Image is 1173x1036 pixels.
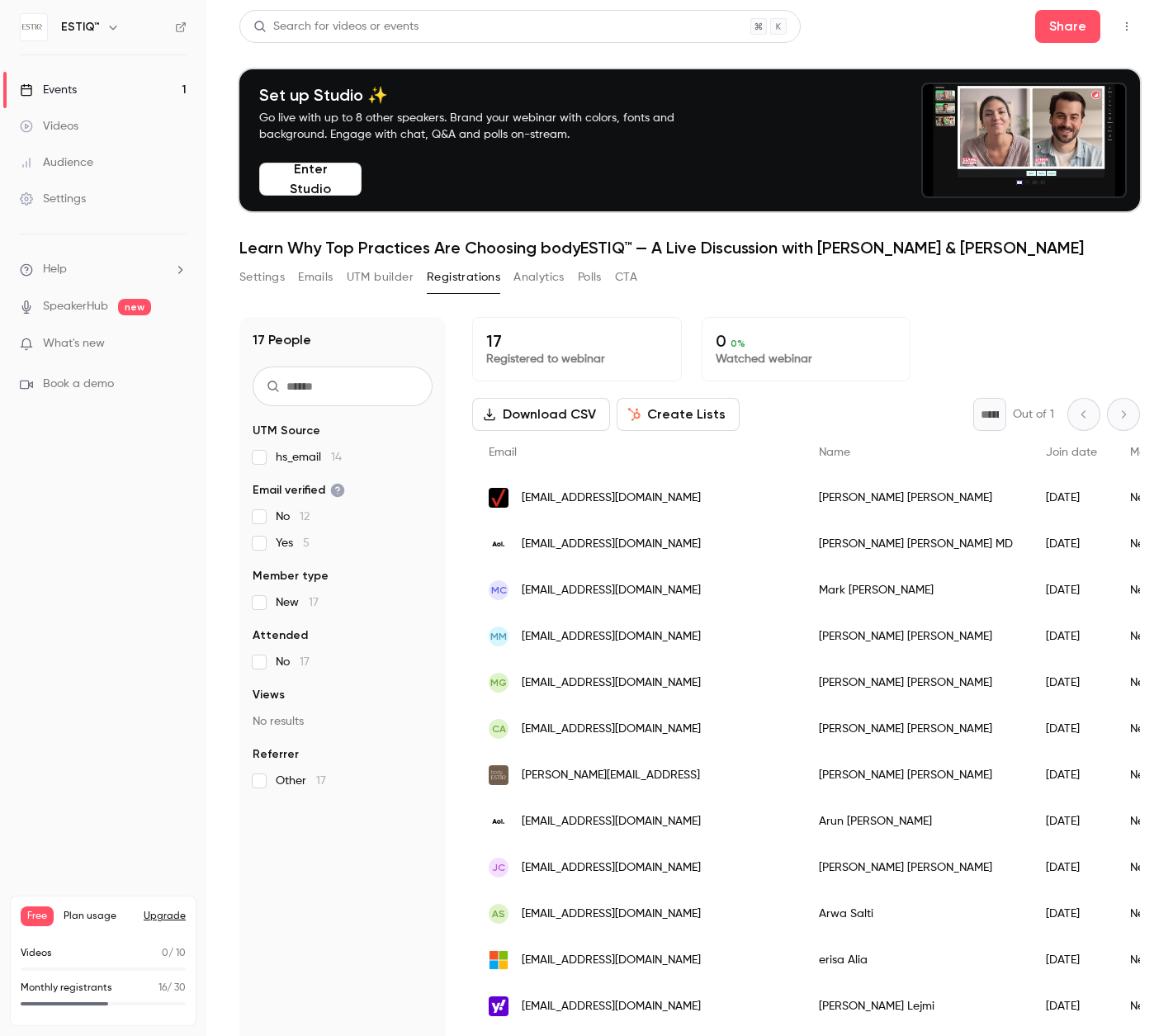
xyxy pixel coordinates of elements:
[615,264,637,291] button: CTA
[276,509,310,525] span: No
[253,627,308,644] span: Attended
[21,14,47,40] img: ESTIQ™
[167,337,187,352] iframe: Noticeable Trigger
[347,264,414,291] button: UTM builder
[162,948,168,958] span: 0
[578,264,602,291] button: Polls
[819,447,850,458] span: Name
[276,654,310,670] span: No
[1029,937,1114,983] div: [DATE]
[802,475,1029,521] div: [PERSON_NAME] [PERSON_NAME]
[253,18,419,35] div: Search for videos or events
[300,656,310,668] span: 17
[427,264,500,291] button: Registrations
[20,82,77,98] div: Events
[331,452,342,463] span: 14
[802,613,1029,660] div: [PERSON_NAME] [PERSON_NAME]
[489,811,508,831] img: aol.com
[1029,521,1114,567] div: [DATE]
[43,335,105,352] span: What's new
[492,860,505,875] span: JC
[522,952,701,969] span: [EMAIL_ADDRESS][DOMAIN_NAME]
[276,535,310,551] span: Yes
[802,844,1029,891] div: [PERSON_NAME] [PERSON_NAME]
[1029,706,1114,752] div: [DATE]
[316,775,326,787] span: 17
[489,447,517,458] span: Email
[802,752,1029,798] div: [PERSON_NAME] [PERSON_NAME]
[489,950,508,970] img: outlook.com
[239,264,285,291] button: Settings
[64,910,134,923] span: Plan usage
[144,910,186,923] button: Upgrade
[118,299,151,315] span: new
[802,521,1029,567] div: [PERSON_NAME] [PERSON_NAME] MD
[1029,752,1114,798] div: [DATE]
[1013,406,1054,423] p: Out of 1
[716,351,897,367] p: Watched webinar
[1035,10,1100,43] button: Share
[522,859,701,877] span: [EMAIL_ADDRESS][DOMAIN_NAME]
[1029,798,1114,844] div: [DATE]
[491,583,507,598] span: MC
[239,238,1140,258] h1: Learn Why Top Practices Are Choosing bodyESTIQ™ — A Live Discussion with [PERSON_NAME] & [PERSON_...
[489,534,508,554] img: aol.com
[259,110,713,143] p: Go live with up to 8 other speakers. Brand your webinar with colors, fonts and background. Engage...
[802,937,1029,983] div: erisa Alia
[492,721,506,736] span: CA
[1029,567,1114,613] div: [DATE]
[802,567,1029,613] div: Mark [PERSON_NAME]
[617,398,740,431] button: Create Lists
[253,330,311,350] h1: 17 People
[43,376,114,393] span: Book a demo
[298,264,333,291] button: Emails
[162,946,186,961] p: / 10
[489,765,508,785] img: estiq.ai
[802,660,1029,706] div: [PERSON_NAME] [PERSON_NAME]
[253,423,433,789] section: facet-groups
[43,261,67,278] span: Help
[303,537,310,549] span: 5
[21,981,112,996] p: Monthly registrants
[486,331,668,351] p: 17
[490,629,507,644] span: MM
[731,338,745,349] span: 0 %
[1029,891,1114,937] div: [DATE]
[276,449,342,466] span: hs_email
[276,773,326,789] span: Other
[300,511,310,523] span: 12
[802,706,1029,752] div: [PERSON_NAME] [PERSON_NAME]
[522,813,701,830] span: [EMAIL_ADDRESS][DOMAIN_NAME]
[20,154,93,171] div: Audience
[309,597,319,608] span: 17
[802,891,1029,937] div: Arwa Salti
[522,536,701,553] span: [EMAIL_ADDRESS][DOMAIN_NAME]
[21,946,52,961] p: Videos
[259,85,713,105] h4: Set up Studio ✨
[20,261,187,278] li: help-dropdown-opener
[20,118,78,135] div: Videos
[20,191,86,207] div: Settings
[802,798,1029,844] div: Arun [PERSON_NAME]
[486,351,668,367] p: Registered to webinar
[489,488,508,508] img: verizon.net
[43,298,108,315] a: SpeakerHub
[1029,475,1114,521] div: [DATE]
[253,687,285,703] span: Views
[802,983,1029,1029] div: [PERSON_NAME] Lejmi
[489,996,508,1016] img: yahoo.fr
[492,906,505,921] span: AS
[253,423,320,439] span: UTM Source
[276,594,319,611] span: New
[513,264,565,291] button: Analytics
[158,981,186,996] p: / 30
[21,906,54,926] span: Free
[490,675,507,690] span: MG
[522,582,701,599] span: [EMAIL_ADDRESS][DOMAIN_NAME]
[158,983,167,993] span: 16
[522,490,701,507] span: [EMAIL_ADDRESS][DOMAIN_NAME]
[253,482,345,499] span: Email verified
[522,721,701,738] span: [EMAIL_ADDRESS][DOMAIN_NAME]
[716,331,897,351] p: 0
[1029,844,1114,891] div: [DATE]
